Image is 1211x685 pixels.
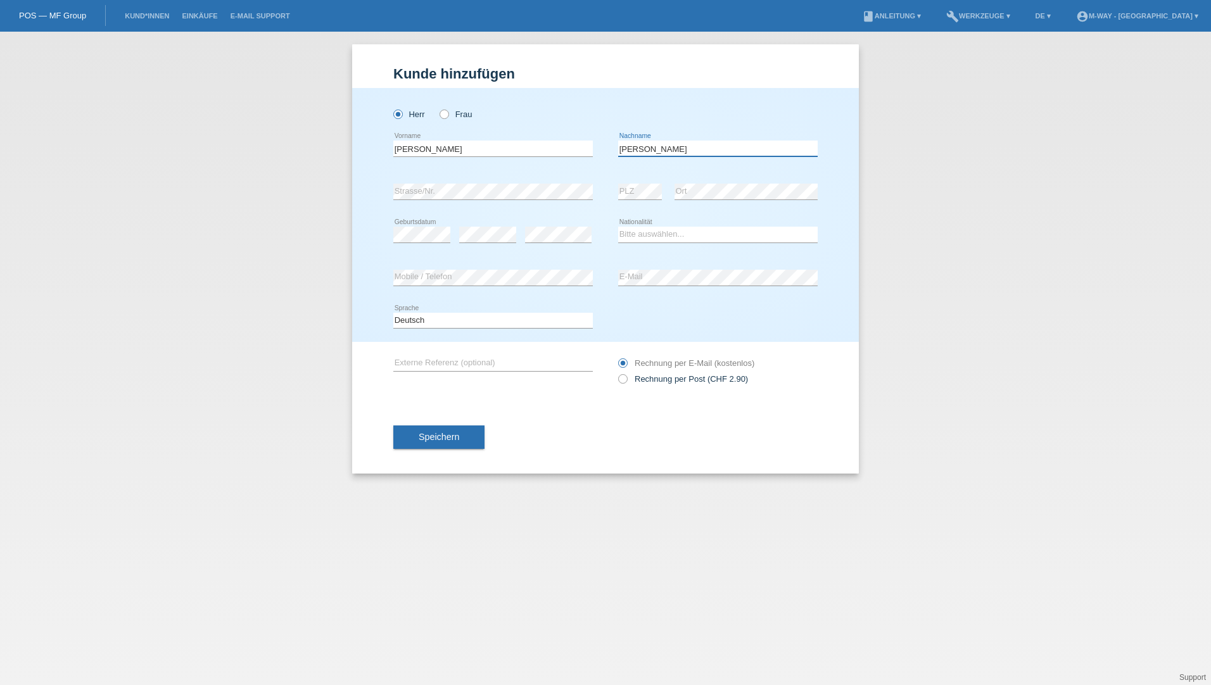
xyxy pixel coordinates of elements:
[1076,10,1089,23] i: account_circle
[118,12,175,20] a: Kund*innen
[393,425,485,449] button: Speichern
[1029,12,1057,20] a: DE ▾
[440,110,472,119] label: Frau
[440,110,448,118] input: Frau
[393,110,425,119] label: Herr
[19,11,86,20] a: POS — MF Group
[618,358,754,368] label: Rechnung per E-Mail (kostenlos)
[856,12,927,20] a: bookAnleitung ▾
[1070,12,1205,20] a: account_circlem-way - [GEOGRAPHIC_DATA] ▾
[175,12,224,20] a: Einkäufe
[618,374,626,390] input: Rechnung per Post (CHF 2.90)
[618,358,626,374] input: Rechnung per E-Mail (kostenlos)
[862,10,875,23] i: book
[940,12,1017,20] a: buildWerkzeuge ▾
[393,66,818,82] h1: Kunde hinzufügen
[1179,673,1206,682] a: Support
[946,10,959,23] i: build
[224,12,296,20] a: E-Mail Support
[393,110,402,118] input: Herr
[419,432,459,442] span: Speichern
[618,374,748,384] label: Rechnung per Post (CHF 2.90)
